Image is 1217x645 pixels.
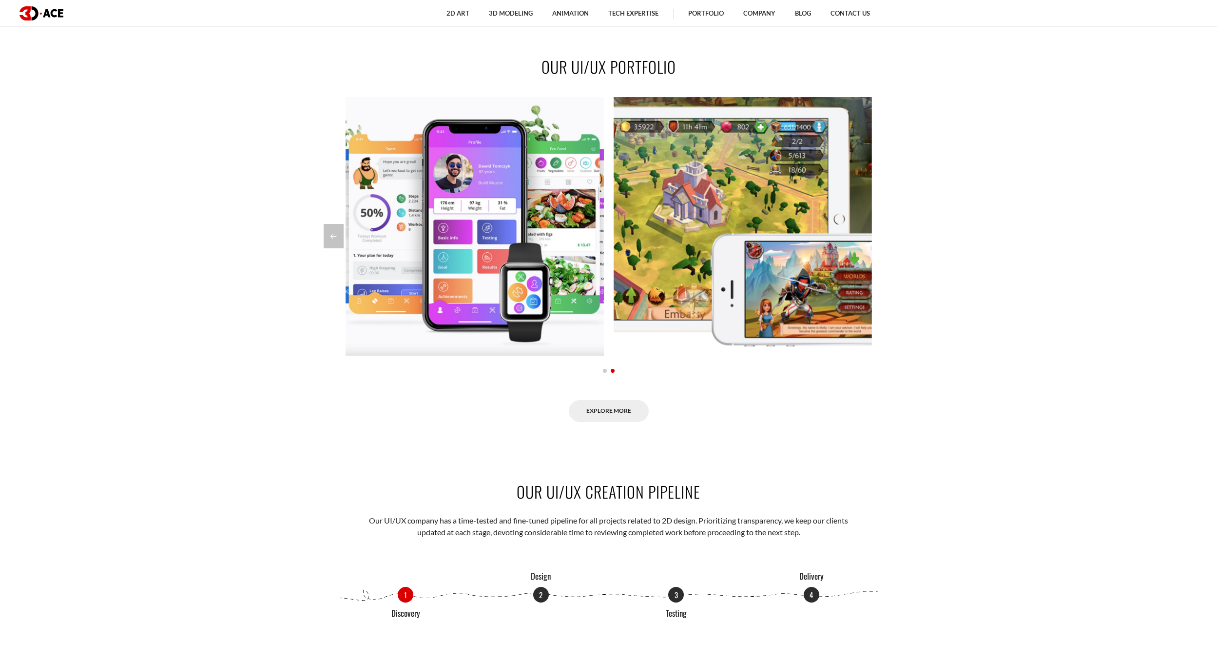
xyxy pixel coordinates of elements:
span: Go to slide 2 [611,369,615,373]
a: Explore More [569,400,649,422]
h2: Our UI/UX Creation Pipeline [338,481,879,503]
p: 3 [668,587,684,603]
div: Go to slide 4 [804,587,819,603]
p: Testing [639,609,713,618]
p: Delivery [775,572,848,581]
img: logo dark [19,6,63,20]
div: Go to slide 2 [533,587,549,603]
p: Design [504,572,578,581]
a: Personal Trainer [346,97,604,356]
p: Our UI/UX company has a time-tested and fine-tuned pipeline for all projects related to 2D design... [368,515,849,539]
a: Hexagonium [614,97,872,356]
p: 4 [804,587,819,603]
span: Go to slide 1 [603,369,607,373]
div: Go to slide 3 [668,587,684,603]
div: Previous slide [324,224,344,248]
p: 2 [533,587,549,603]
h2: OUR UI/UX PORTFOLIO [338,56,879,78]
